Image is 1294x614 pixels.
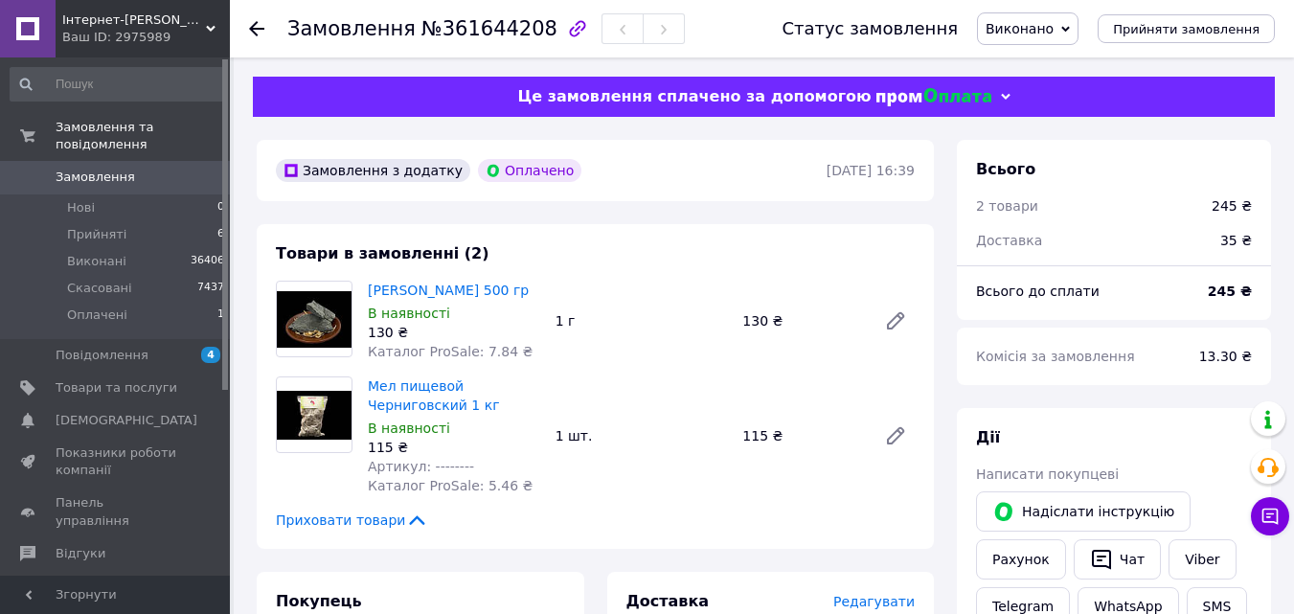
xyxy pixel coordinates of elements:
[548,307,736,334] div: 1 г
[976,428,1000,446] span: Дії
[10,67,226,102] input: Пошук
[217,199,224,216] span: 0
[368,478,533,493] span: Каталог ProSale: 5.46 ₴
[1209,219,1263,262] div: 35 ₴
[986,21,1054,36] span: Виконано
[67,307,127,324] span: Оплачені
[976,160,1035,178] span: Всього
[517,87,871,105] span: Це замовлення сплачено за допомогою
[735,307,869,334] div: 130 ₴
[56,379,177,397] span: Товари та послуги
[368,421,450,436] span: В наявності
[976,233,1042,248] span: Доставка
[277,291,352,348] img: Глина Мушля 500 гр
[1199,349,1252,364] span: 13.30 ₴
[217,226,224,243] span: 6
[56,412,197,429] span: [DEMOGRAPHIC_DATA]
[976,491,1191,532] button: Надіслати інструкцію
[287,17,416,40] span: Замовлення
[368,323,540,342] div: 130 ₴
[191,253,224,270] span: 36406
[67,280,132,297] span: Скасовані
[368,459,474,474] span: Артикул: --------
[277,391,352,440] img: Мел пищевой Черниговский 1 кг
[67,253,126,270] span: Виконані
[1113,22,1260,36] span: Прийняти замовлення
[249,19,264,38] div: Повернутися назад
[368,438,540,457] div: 115 ₴
[56,545,105,562] span: Відгуки
[876,417,915,455] a: Редагувати
[1074,539,1161,580] button: Чат
[56,444,177,479] span: Показники роботи компанії
[197,280,224,297] span: 7437
[1098,14,1275,43] button: Прийняти замовлення
[1169,539,1236,580] a: Viber
[976,198,1038,214] span: 2 товари
[67,226,126,243] span: Прийняті
[735,422,869,449] div: 115 ₴
[276,159,470,182] div: Замовлення з додатку
[1208,284,1252,299] b: 245 ₴
[56,169,135,186] span: Замовлення
[976,349,1135,364] span: Комісія за замовлення
[368,283,529,298] a: [PERSON_NAME] 500 гр
[67,199,95,216] span: Нові
[217,307,224,324] span: 1
[201,347,220,363] span: 4
[626,592,710,610] span: Доставка
[276,244,489,262] span: Товари в замовленні (2)
[976,284,1100,299] span: Всього до сплати
[421,17,557,40] span: №361644208
[56,119,230,153] span: Замовлення та повідомлення
[782,19,958,38] div: Статус замовлення
[876,88,991,106] img: evopay logo
[56,347,148,364] span: Повідомлення
[976,466,1119,482] span: Написати покупцеві
[368,306,450,321] span: В наявності
[827,163,915,178] time: [DATE] 16:39
[276,511,428,530] span: Приховати товари
[368,378,500,413] a: Мел пищевой Черниговский 1 кг
[62,29,230,46] div: Ваш ID: 2975989
[1212,196,1252,216] div: 245 ₴
[276,592,362,610] span: Покупець
[976,539,1066,580] button: Рахунок
[833,594,915,609] span: Редагувати
[1251,497,1289,535] button: Чат з покупцем
[368,344,533,359] span: Каталог ProSale: 7.84 ₴
[478,159,581,182] div: Оплачено
[62,11,206,29] span: Інтернет-Магазин Хамеліон
[56,494,177,529] span: Панель управління
[548,422,736,449] div: 1 шт.
[876,302,915,340] a: Редагувати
